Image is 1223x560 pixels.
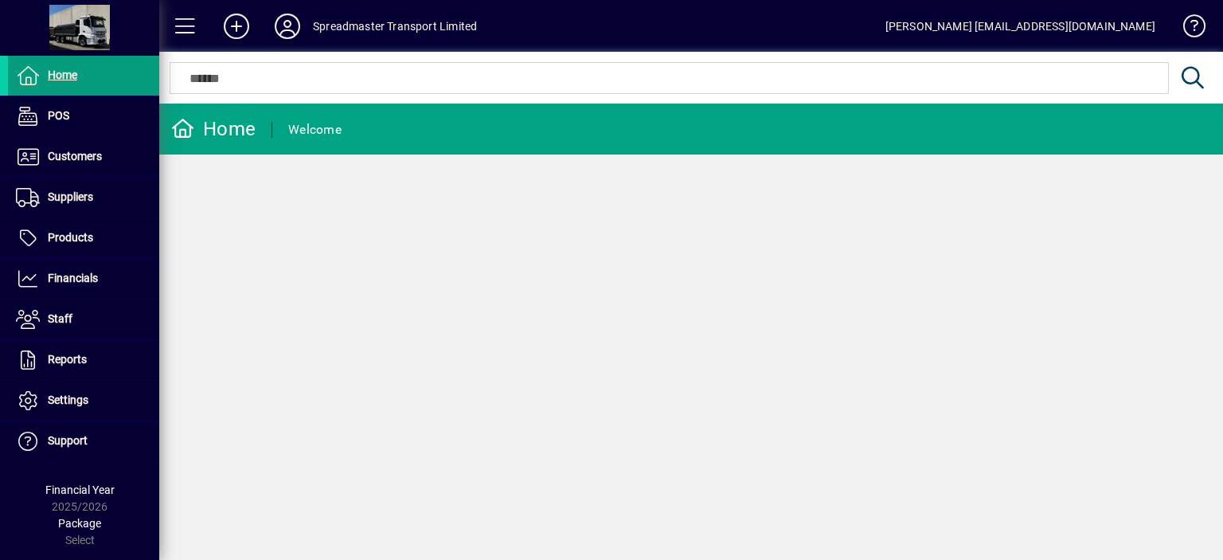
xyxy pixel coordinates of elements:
button: Profile [262,12,313,41]
span: Customers [48,150,102,163]
a: Knowledge Base [1171,3,1203,55]
a: Financials [8,259,159,299]
span: Settings [48,394,88,406]
div: [PERSON_NAME] [EMAIL_ADDRESS][DOMAIN_NAME] [885,14,1155,39]
a: Support [8,421,159,461]
a: Reports [8,340,159,380]
a: Suppliers [8,178,159,217]
button: Add [211,12,262,41]
span: Products [48,231,93,244]
span: Suppliers [48,190,93,203]
a: Staff [8,300,159,339]
span: Home [48,69,77,81]
span: Staff [48,312,72,325]
span: Financials [48,272,98,284]
span: POS [48,109,69,122]
div: Welcome [288,117,342,143]
div: Home [171,116,256,142]
a: Products [8,218,159,258]
span: Financial Year [45,484,115,496]
span: Support [48,434,88,447]
a: Settings [8,381,159,421]
span: Reports [48,353,87,366]
a: POS [8,96,159,136]
a: Customers [8,137,159,177]
span: Package [58,517,101,530]
div: Spreadmaster Transport Limited [313,14,477,39]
